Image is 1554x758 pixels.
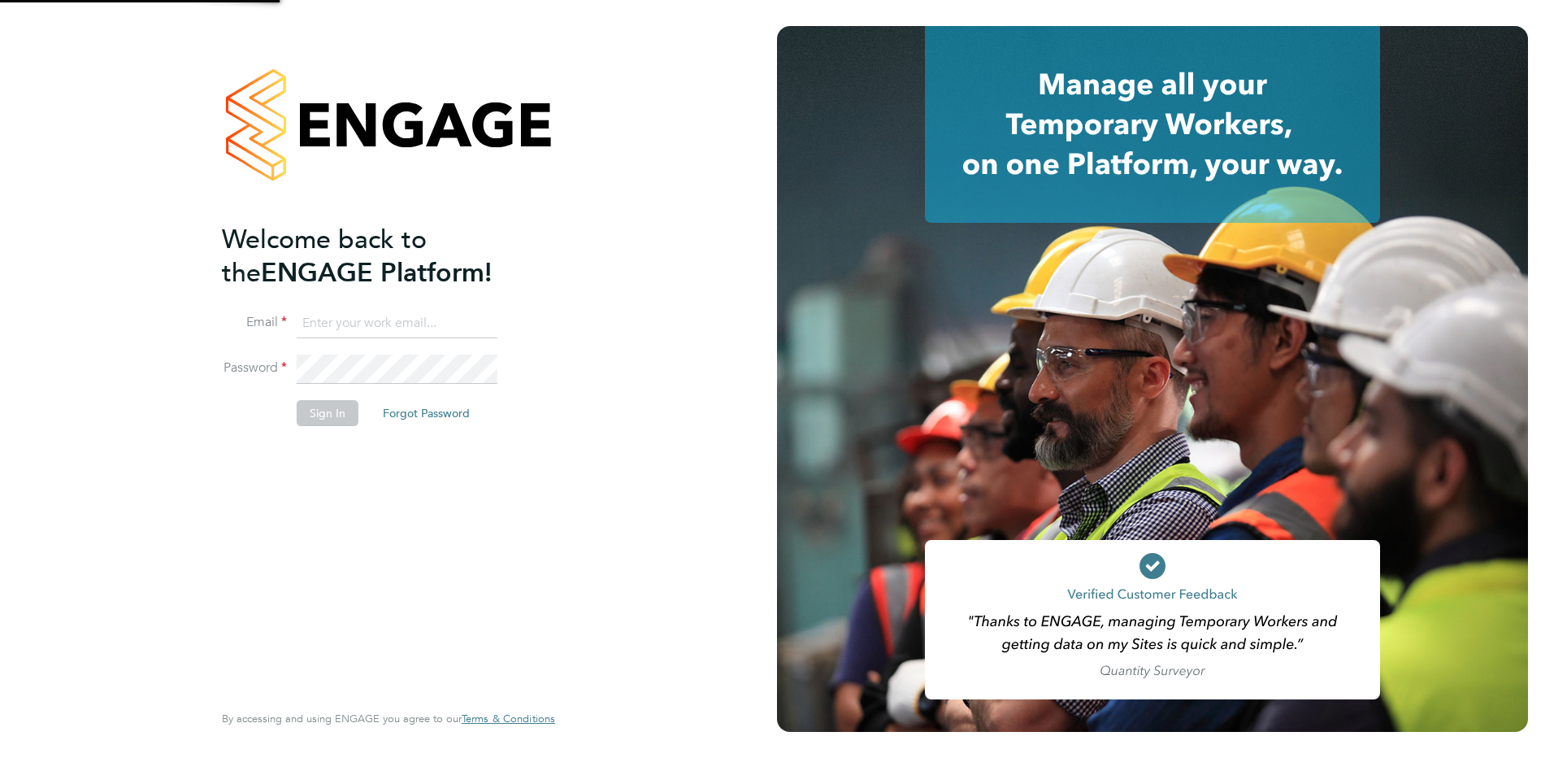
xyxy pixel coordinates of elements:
[297,309,497,338] input: Enter your work email...
[370,400,483,426] button: Forgot Password
[222,712,555,725] span: By accessing and using ENGAGE you agree to our
[222,223,539,290] h2: ENGAGE Platform!
[462,712,555,725] span: Terms & Conditions
[462,712,555,725] a: Terms & Conditions
[222,224,427,289] span: Welcome back to the
[222,359,287,377] label: Password
[222,314,287,331] label: Email
[297,400,358,426] button: Sign In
